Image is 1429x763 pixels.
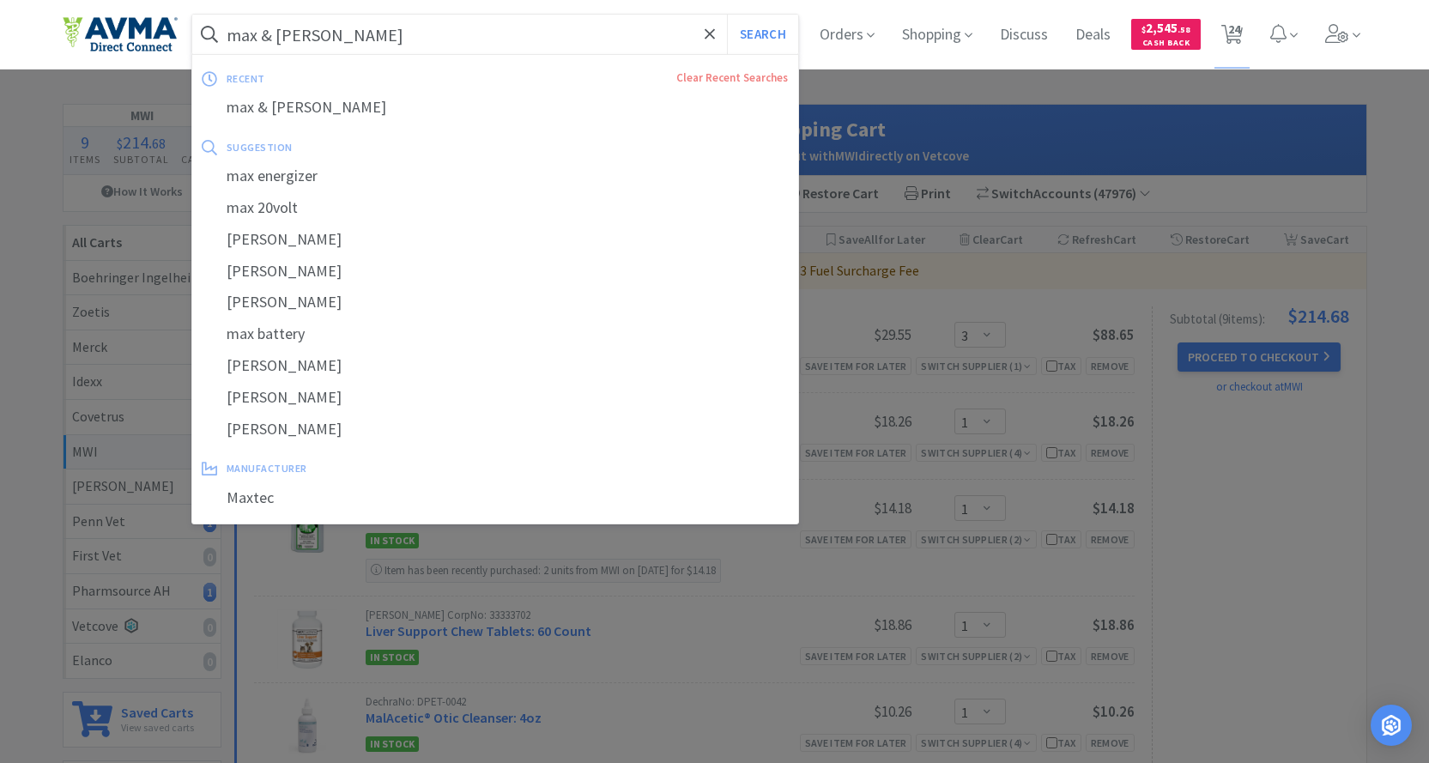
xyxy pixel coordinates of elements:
div: Open Intercom Messenger [1371,705,1412,746]
div: [PERSON_NAME] [192,287,799,318]
div: [PERSON_NAME] [192,414,799,445]
button: Search [727,15,798,54]
div: max battery [192,318,799,350]
a: Clear Recent Searches [676,70,788,85]
span: . 58 [1178,24,1190,35]
div: [PERSON_NAME] [192,256,799,288]
div: [PERSON_NAME] [192,382,799,414]
span: 2,545 [1141,20,1190,36]
div: suggestion [227,134,541,160]
a: $2,545.58Cash Back [1131,11,1201,58]
img: e4e33dab9f054f5782a47901c742baa9_102.png [63,16,178,52]
a: 24 [1214,29,1250,45]
span: $ [1141,24,1146,35]
div: manufacturer [227,455,548,481]
div: recent [227,65,471,92]
div: Maxtec [192,482,799,514]
a: Discuss [993,27,1055,43]
div: [PERSON_NAME] [192,224,799,256]
span: Cash Back [1141,39,1190,50]
div: max 20volt [192,192,799,224]
div: max & [PERSON_NAME] [192,92,799,124]
div: max energizer [192,160,799,192]
div: [PERSON_NAME] [192,350,799,382]
input: Search by item, sku, manufacturer, ingredient, size... [192,15,799,54]
a: Deals [1069,27,1117,43]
